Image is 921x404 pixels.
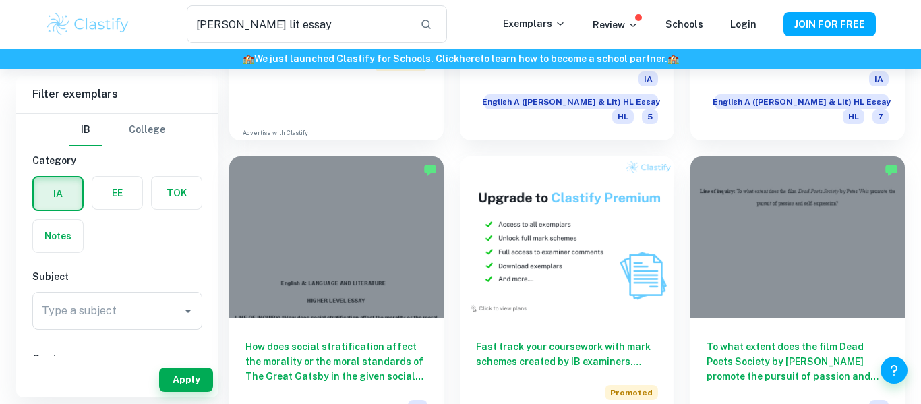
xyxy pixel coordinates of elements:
[476,339,658,369] h6: Fast track your coursework with mark schemes created by IB examiners. Upgrade now
[187,5,409,43] input: Search for any exemplars...
[872,109,889,124] span: 7
[638,71,658,86] span: IA
[32,269,202,284] h6: Subject
[69,114,165,146] div: Filter type choice
[730,19,756,30] a: Login
[179,301,198,320] button: Open
[3,51,918,66] h6: We just launched Clastify for Schools. Click to learn how to become a school partner.
[605,385,658,400] span: Promoted
[159,368,213,392] button: Apply
[16,76,218,113] h6: Filter exemplars
[32,153,202,168] h6: Category
[593,18,638,32] p: Review
[503,16,566,31] p: Exemplars
[642,109,658,124] span: 5
[32,351,202,366] h6: Grade
[715,94,889,109] span: English A ([PERSON_NAME] & Lit) HL Essay
[423,163,437,177] img: Marked
[33,220,83,252] button: Notes
[885,163,898,177] img: Marked
[667,53,679,64] span: 🏫
[92,177,142,209] button: EE
[665,19,703,30] a: Schools
[612,109,634,124] span: HL
[34,177,82,210] button: IA
[129,114,165,146] button: College
[783,12,876,36] button: JOIN FOR FREE
[243,53,254,64] span: 🏫
[460,156,674,317] img: Thumbnail
[245,339,427,384] h6: How does social stratification affect the morality or the moral standards of The Great Gatsby in ...
[69,114,102,146] button: IB
[707,339,889,384] h6: To what extent does the film Dead Poets Society by [PERSON_NAME] promote the pursuit of passion a...
[869,71,889,86] span: IA
[484,94,658,109] span: English A ([PERSON_NAME] & Lit) HL Essay
[152,177,202,209] button: TOK
[881,357,908,384] button: Help and Feedback
[459,53,480,64] a: here
[843,109,864,124] span: HL
[45,11,131,38] img: Clastify logo
[243,128,308,138] a: Advertise with Clastify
